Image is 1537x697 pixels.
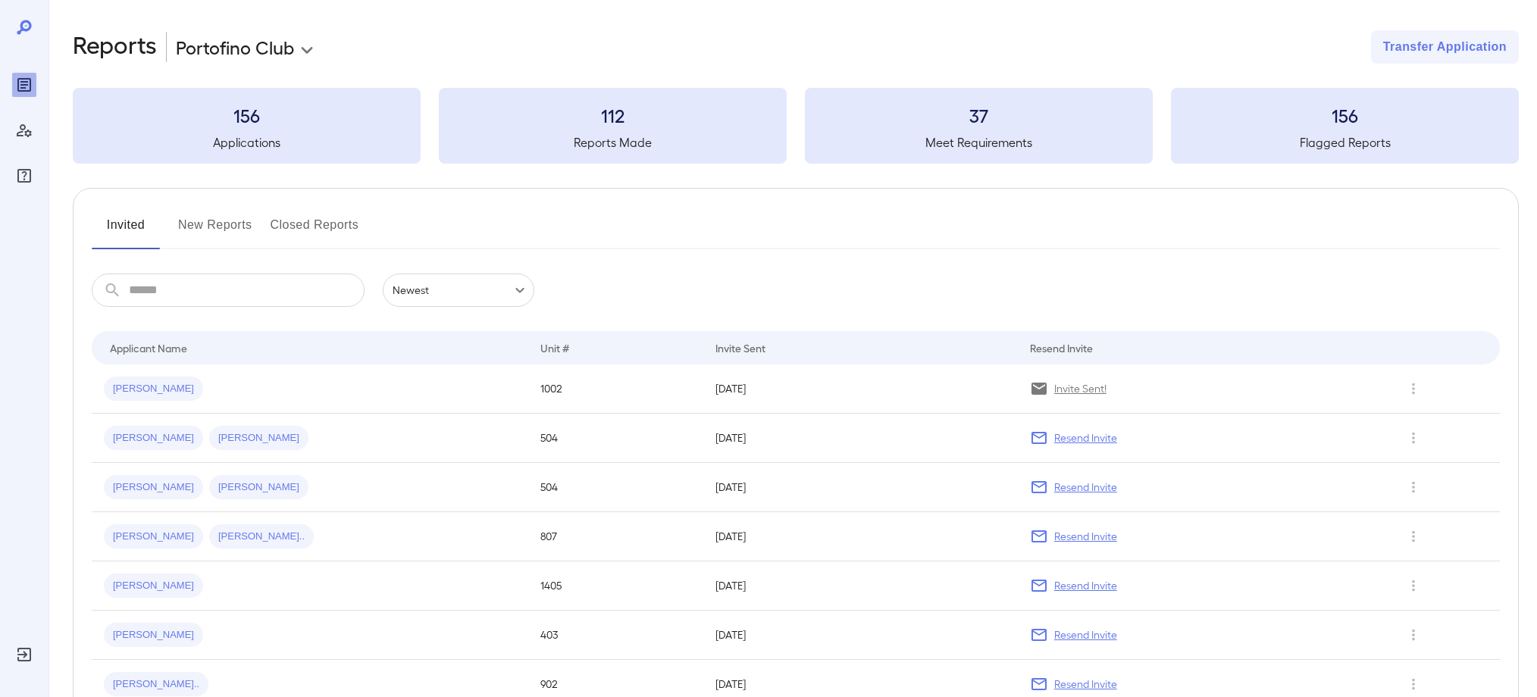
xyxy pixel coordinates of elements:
p: Invite Sent! [1054,381,1107,396]
button: Row Actions [1401,524,1426,549]
td: [DATE] [703,364,1018,414]
span: [PERSON_NAME] [104,431,203,445]
h3: 112 [439,103,787,127]
div: Unit # [540,339,569,357]
td: [DATE] [703,512,1018,561]
td: 403 [528,611,703,660]
div: FAQ [12,164,36,188]
span: [PERSON_NAME] [209,431,308,445]
td: 1405 [528,561,703,611]
div: Invite Sent [715,339,765,357]
span: [PERSON_NAME] [209,480,308,495]
button: Row Actions [1401,426,1426,450]
button: Closed Reports [271,213,359,249]
p: Resend Invite [1054,529,1117,544]
p: Resend Invite [1054,430,1117,445]
p: Resend Invite [1054,480,1117,495]
div: Newest [383,273,534,307]
td: 807 [528,512,703,561]
td: [DATE] [703,414,1018,463]
span: [PERSON_NAME] [104,530,203,544]
button: New Reports [178,213,252,249]
div: Manage Users [12,118,36,142]
h5: Flagged Reports [1171,133,1519,152]
span: [PERSON_NAME].. [104,677,208,692]
td: 1002 [528,364,703,414]
h5: Meet Requirements [805,133,1153,152]
div: Applicant Name [110,339,187,357]
h3: 37 [805,103,1153,127]
button: Transfer Application [1371,30,1519,64]
h5: Applications [73,133,421,152]
td: [DATE] [703,463,1018,512]
span: [PERSON_NAME].. [209,530,314,544]
h2: Reports [73,30,157,64]
div: Resend Invite [1030,339,1093,357]
h3: 156 [73,103,421,127]
td: [DATE] [703,561,1018,611]
div: Reports [12,73,36,97]
button: Row Actions [1401,377,1426,401]
div: Log Out [12,642,36,667]
h3: 156 [1171,103,1519,127]
button: Row Actions [1401,672,1426,696]
td: 504 [528,414,703,463]
h5: Reports Made [439,133,787,152]
span: [PERSON_NAME] [104,628,203,642]
button: Invited [92,213,160,249]
button: Row Actions [1401,475,1426,499]
summary: 156Applications112Reports Made37Meet Requirements156Flagged Reports [73,88,1519,164]
td: 504 [528,463,703,512]
p: Resend Invite [1054,578,1117,593]
p: Resend Invite [1054,677,1117,692]
span: [PERSON_NAME] [104,579,203,593]
button: Row Actions [1401,574,1426,598]
td: [DATE] [703,611,1018,660]
span: [PERSON_NAME] [104,480,203,495]
span: [PERSON_NAME] [104,382,203,396]
button: Row Actions [1401,623,1426,647]
p: Resend Invite [1054,627,1117,642]
p: Portofino Club [176,35,294,59]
